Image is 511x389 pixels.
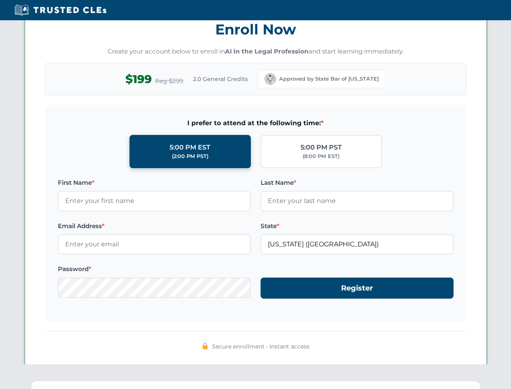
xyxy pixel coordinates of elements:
[261,278,454,299] button: Register
[279,75,379,83] span: Approved by State Bar of [US_STATE]
[212,342,310,351] span: Secure enrollment • Instant access
[58,234,251,254] input: Enter your email
[125,70,152,88] span: $199
[301,142,342,153] div: 5:00 PM PST
[58,221,251,231] label: Email Address
[58,191,251,211] input: Enter your first name
[202,343,208,349] img: 🔒
[225,47,309,55] strong: AI in the Legal Profession
[303,152,339,160] div: (8:00 PM EST)
[265,73,276,85] img: California Bar
[58,264,251,274] label: Password
[261,234,454,254] input: California (CA)
[261,178,454,188] label: Last Name
[155,76,183,86] span: Reg $299
[45,47,466,56] p: Create your account below to enroll in and start learning immediately.
[45,17,466,42] h3: Enroll Now
[58,178,251,188] label: First Name
[172,152,208,160] div: (2:00 PM PST)
[261,221,454,231] label: State
[193,75,248,83] span: 2.0 General Credits
[170,142,210,153] div: 5:00 PM EST
[58,118,454,128] span: I prefer to attend at the following time:
[261,191,454,211] input: Enter your last name
[12,4,109,16] img: Trusted CLEs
